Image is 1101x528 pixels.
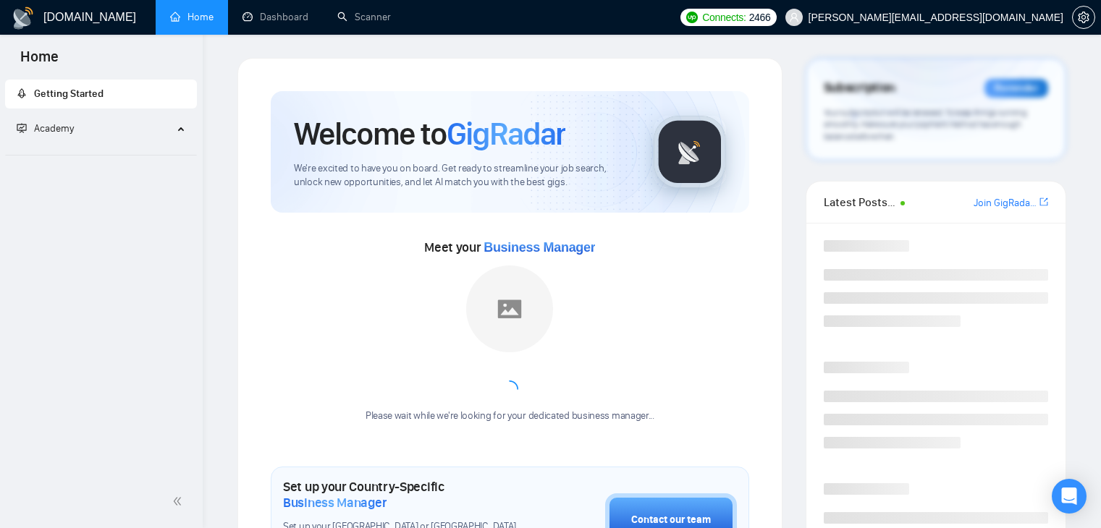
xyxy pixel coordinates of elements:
span: GigRadar [447,114,565,153]
span: Business Manager [484,240,595,255]
button: setting [1072,6,1095,29]
span: rocket [17,88,27,98]
span: setting [1073,12,1094,23]
span: fund-projection-screen [17,123,27,133]
div: Reminder [984,79,1048,98]
a: dashboardDashboard [242,11,308,23]
img: placeholder.png [466,265,553,352]
div: Please wait while we're looking for your dedicated business manager... [357,409,663,423]
li: Academy Homepage [5,149,197,158]
div: Open Intercom Messenger [1052,479,1087,514]
img: logo [12,7,35,30]
span: loading [499,378,520,400]
span: We're excited to have you on board. Get ready to streamline your job search, unlock new opportuni... [294,162,630,190]
div: Contact our team [631,512,711,528]
img: gigradar-logo.png [654,116,726,188]
img: upwork-logo.png [686,12,698,23]
span: Academy [34,122,74,135]
span: Latest Posts from the GigRadar Community [824,193,896,211]
a: searchScanner [337,11,391,23]
h1: Welcome to [294,114,565,153]
span: export [1039,196,1048,208]
span: user [789,12,799,22]
span: Meet your [424,239,595,255]
span: Your subscription will be renewed. To keep things running smoothly, make sure your payment method... [824,107,1027,142]
li: Getting Started [5,80,197,108]
a: export [1039,195,1048,209]
span: Connects: [702,9,746,25]
span: Getting Started [34,88,104,100]
span: double-left [172,494,187,508]
span: Business Manager [283,495,387,511]
a: homeHome [170,11,214,23]
h1: Set up your Country-Specific [283,479,533,511]
a: setting [1072,12,1095,23]
span: 2466 [749,9,771,25]
span: Home [9,46,70,77]
span: Subscription [824,76,895,101]
a: Join GigRadar Slack Community [974,195,1037,211]
span: Academy [17,122,74,135]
